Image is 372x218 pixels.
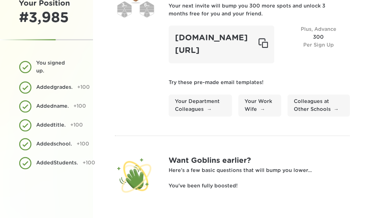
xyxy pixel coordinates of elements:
[36,121,66,129] div: Added title .
[77,140,89,148] div: +100
[238,95,281,117] a: Your Work Wife
[301,27,336,32] span: Plus, Advance
[36,159,78,167] div: Added Students .
[287,26,350,63] div: 300
[36,83,73,91] div: Added grades .
[19,9,74,26] div: # 3,985
[288,95,350,117] a: Colleagues at Other Schools
[77,83,90,91] div: +100
[169,167,350,175] p: Here’s a few basic questions that will bump you lower...
[303,43,334,48] span: Per Sign Up
[169,79,350,87] p: Try these pre-made email templates!
[73,102,86,110] div: +100
[169,2,326,18] div: Your next invite will bump you 300 more spots and unlock 3 months free for you and your friend.
[169,155,350,167] h1: Want Goblins earlier?
[83,159,95,167] div: +100
[36,140,72,148] div: Added school .
[169,26,274,63] div: [DOMAIN_NAME][URL]
[70,121,83,129] div: +100
[169,182,350,190] p: You've been fully boosted!
[36,102,69,110] div: Added name .
[36,59,69,75] div: You signed up.
[169,95,232,117] a: Your Department Colleagues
